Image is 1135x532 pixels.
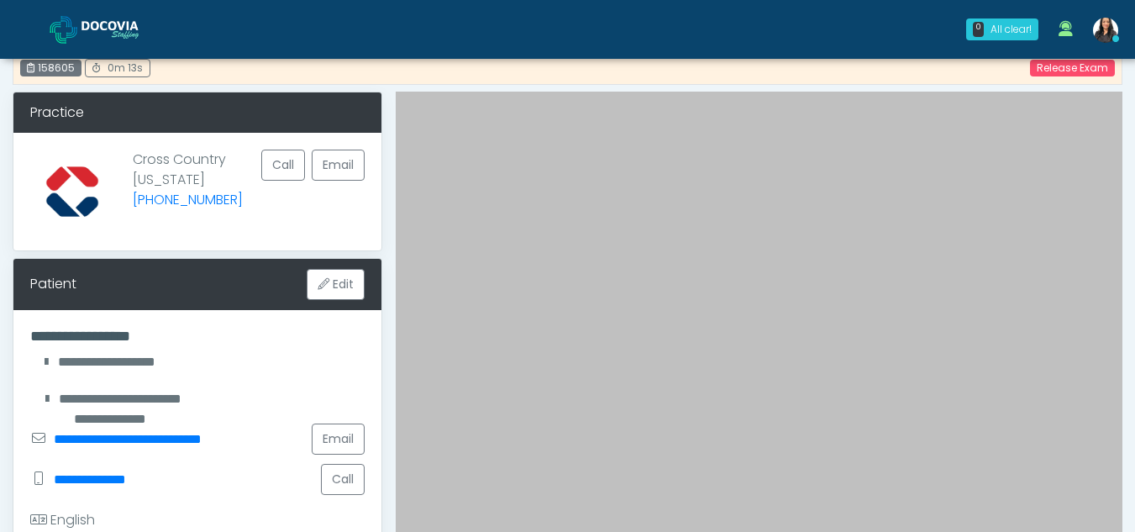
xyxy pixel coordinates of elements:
[20,60,81,76] div: 158605
[30,274,76,294] div: Patient
[13,92,381,133] div: Practice
[956,12,1048,47] a: 0 All clear!
[50,2,166,56] a: Docovia
[261,150,305,181] button: Call
[133,190,243,209] a: [PHONE_NUMBER]
[1030,60,1115,76] a: Release Exam
[321,464,365,495] button: Call
[30,150,114,234] img: Provider image
[108,61,143,75] span: 0m 13s
[30,510,95,530] div: English
[990,22,1032,37] div: All clear!
[312,150,365,181] a: Email
[133,150,243,220] p: Cross Country [US_STATE]
[81,21,166,38] img: Docovia
[1093,18,1118,43] img: Viral Patel
[312,424,365,455] a: Email
[973,22,984,37] div: 0
[50,16,77,44] img: Docovia
[307,269,365,300] button: Edit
